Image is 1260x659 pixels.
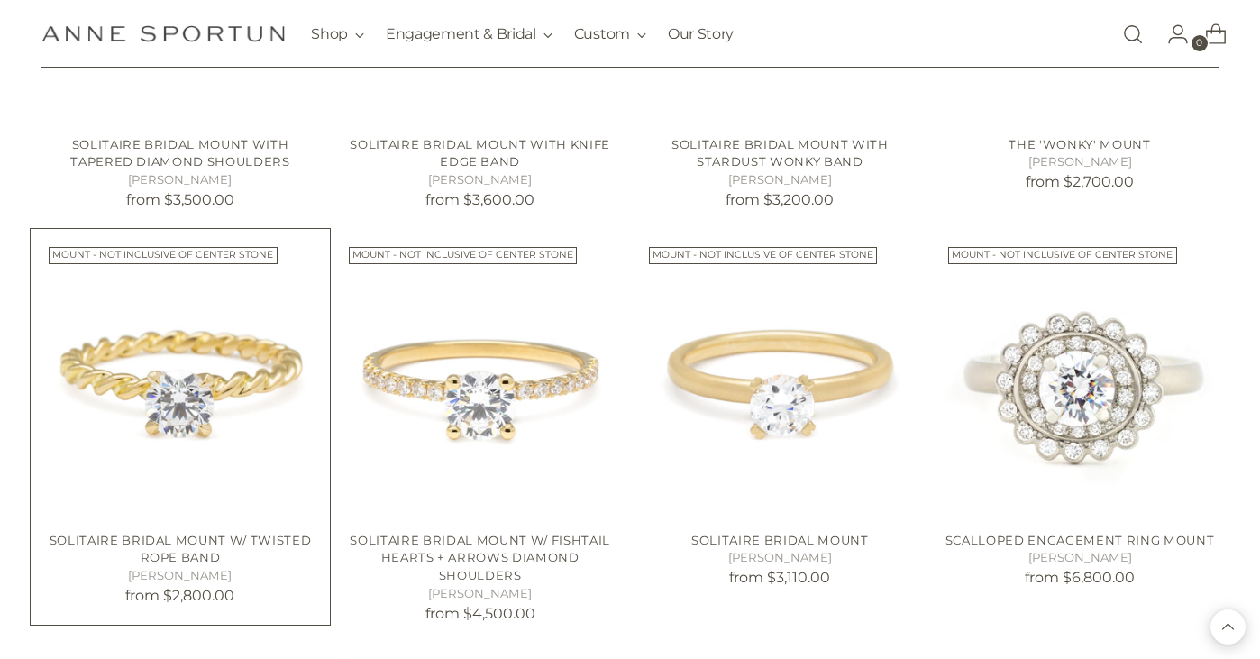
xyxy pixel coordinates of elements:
[691,533,868,547] a: Solitaire Bridal Mount
[642,240,919,517] a: Solitaire Bridal Mount
[342,585,619,603] h5: [PERSON_NAME]
[41,585,319,607] p: from $2,800.00
[941,153,1219,171] h5: [PERSON_NAME]
[41,189,319,211] p: from $3,500.00
[386,14,552,54] button: Engagement & Bridal
[350,137,610,169] a: Solitaire Bridal Mount with Knife Edge Band
[941,240,1219,517] img: Scalloped Engagement Ring - Anne Sportun Fine Jewellery
[342,189,619,211] p: from $3,600.00
[574,14,646,54] button: Custom
[1192,35,1208,51] span: 0
[941,567,1219,589] p: from $6,800.00
[668,14,734,54] a: Our Story
[941,171,1219,193] p: from $2,700.00
[941,549,1219,567] h5: [PERSON_NAME]
[642,240,919,517] img: Solitaire Bridal Mount - Anne Sportun Fine Jewellery
[671,137,889,169] a: Solitaire Bridal Mount with Stardust Wonky Band
[41,25,285,42] a: Anne Sportun Fine Jewellery
[70,137,289,169] a: Solitaire Bridal Mount with Tapered Diamond Shoulders
[41,240,319,517] a: Solitaire Bridal Mount W/ Twisted Rope Band
[311,14,364,54] button: Shop
[350,533,609,582] a: Solitaire Bridal Mount W/ Fishtail Hearts + Arrows Diamond Shoulders
[642,567,919,589] p: from $3,110.00
[41,240,319,517] img: Solitaire Bridal Mount W/ Twsited Rope Band - Anne Sportun Fine Jewellery
[50,533,312,565] a: Solitaire Bridal Mount W/ Twisted Rope Band
[642,549,919,567] h5: [PERSON_NAME]
[1153,16,1189,52] a: Go to the account page
[41,171,319,189] h5: [PERSON_NAME]
[342,603,619,625] p: from $4,500.00
[642,189,919,211] p: from $3,200.00
[1009,137,1150,151] a: The 'Wonky' Mount
[1210,609,1246,645] button: Back to top
[41,567,319,585] h5: [PERSON_NAME]
[342,171,619,189] h5: [PERSON_NAME]
[1115,16,1151,52] a: Open search modal
[342,240,619,517] img: Solitaire Bridal Mount W/ Fishtail Hearts + Arrows Diamond Shoulders - Anne Sportun Fine Jewellery
[342,240,619,517] a: Solitaire Bridal Mount W/ Fishtail Hearts + Arrows Diamond Shoulders
[945,533,1214,547] a: Scalloped Engagement Ring Mount
[1191,16,1227,52] a: Open cart modal
[642,171,919,189] h5: [PERSON_NAME]
[941,240,1219,517] a: Scalloped Engagement Ring Mount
